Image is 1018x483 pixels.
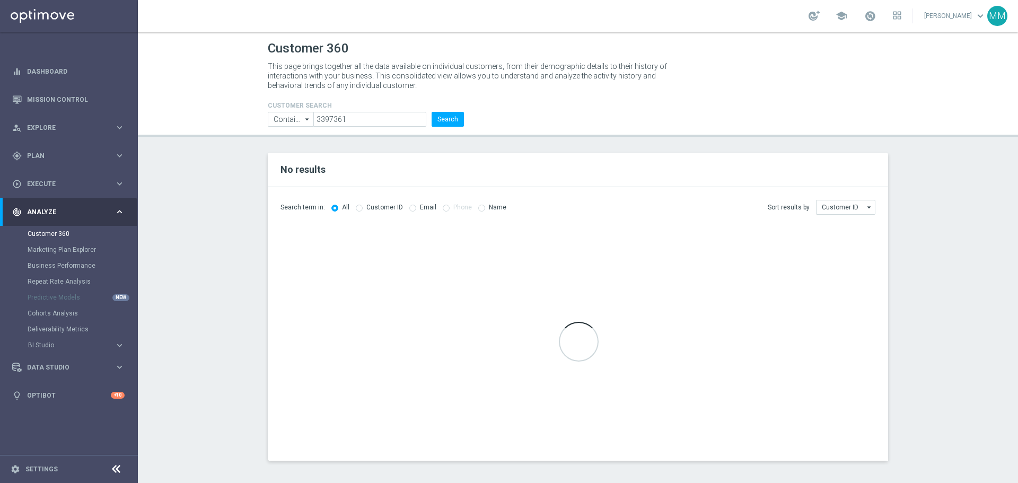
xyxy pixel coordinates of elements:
[12,123,22,133] i: person_search
[12,363,125,372] button: Data Studio keyboard_arrow_right
[28,277,110,286] a: Repeat Rate Analysis
[115,179,125,189] i: keyboard_arrow_right
[28,305,137,321] div: Cohorts Analysis
[28,261,110,270] a: Business Performance
[27,85,125,113] a: Mission Control
[12,391,22,400] i: lightbulb
[28,258,137,274] div: Business Performance
[489,204,506,212] label: Name
[27,125,115,131] span: Explore
[280,164,326,175] span: No results
[432,112,464,127] button: Search
[112,294,129,301] div: NEW
[28,337,137,353] div: BI Studio
[28,242,137,258] div: Marketing Plan Explorer
[12,67,125,76] button: equalizer Dashboard
[28,289,137,305] div: Predictive Models
[268,102,464,109] h4: CUSTOMER SEARCH
[12,151,115,161] div: Plan
[420,204,436,212] label: Email
[12,67,22,76] i: equalizer
[816,200,875,215] input: Customer ID
[836,10,847,22] span: school
[12,207,115,217] div: Analyze
[28,342,115,348] div: BI Studio
[342,204,349,212] label: All
[28,274,137,289] div: Repeat Rate Analysis
[28,325,110,333] a: Deliverability Metrics
[268,41,888,56] h1: Customer 360
[28,309,110,318] a: Cohorts Analysis
[11,464,20,474] i: settings
[987,6,1007,26] div: MM
[768,203,810,212] span: Sort results by
[27,57,125,85] a: Dashboard
[12,57,125,85] div: Dashboard
[27,181,115,187] span: Execute
[12,151,22,161] i: gps_fixed
[268,112,313,127] input: Contains
[115,207,125,217] i: keyboard_arrow_right
[27,364,115,371] span: Data Studio
[975,10,986,22] span: keyboard_arrow_down
[12,85,125,113] div: Mission Control
[12,124,125,132] button: person_search Explore keyboard_arrow_right
[280,203,325,212] span: Search term in:
[923,8,987,24] a: [PERSON_NAME]keyboard_arrow_down
[12,123,115,133] div: Explore
[115,151,125,161] i: keyboard_arrow_right
[12,208,125,216] button: track_changes Analyze keyboard_arrow_right
[864,200,875,214] i: arrow_drop_down
[111,392,125,399] div: +10
[28,226,137,242] div: Customer 360
[28,230,110,238] a: Customer 360
[27,153,115,159] span: Plan
[28,245,110,254] a: Marketing Plan Explorer
[28,341,125,349] button: BI Studio keyboard_arrow_right
[27,381,111,409] a: Optibot
[27,209,115,215] span: Analyze
[28,342,104,348] span: BI Studio
[453,204,472,212] label: Phone
[268,62,676,90] p: This page brings together all the data available on individual customers, from their demographic ...
[115,340,125,350] i: keyboard_arrow_right
[115,122,125,133] i: keyboard_arrow_right
[366,204,403,212] label: Customer ID
[12,207,22,217] i: track_changes
[12,391,125,400] button: lightbulb Optibot +10
[115,362,125,372] i: keyboard_arrow_right
[12,180,125,188] button: play_circle_outline Execute keyboard_arrow_right
[25,466,58,472] a: Settings
[302,112,313,126] i: arrow_drop_down
[28,321,137,337] div: Deliverability Metrics
[12,179,22,189] i: play_circle_outline
[12,363,115,372] div: Data Studio
[12,179,115,189] div: Execute
[12,152,125,160] button: gps_fixed Plan keyboard_arrow_right
[12,381,125,409] div: Optibot
[12,95,125,104] button: Mission Control
[313,112,426,127] input: Enter CID, Email, name or phone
